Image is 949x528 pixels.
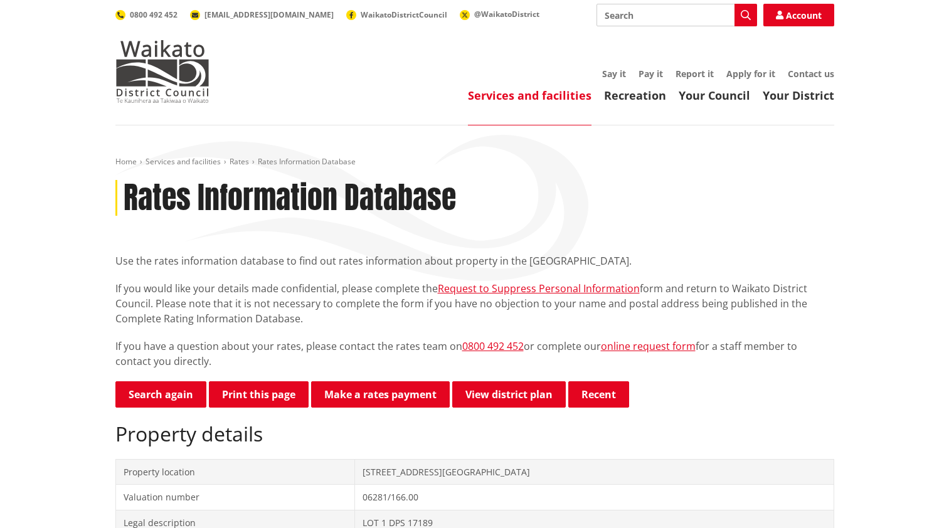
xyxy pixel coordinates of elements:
a: Services and facilities [468,88,591,103]
a: @WaikatoDistrict [460,9,539,19]
td: Valuation number [115,485,355,510]
span: Rates Information Database [258,156,356,167]
span: WaikatoDistrictCouncil [361,9,447,20]
p: Use the rates information database to find out rates information about property in the [GEOGRAPHI... [115,253,834,268]
input: Search input [596,4,757,26]
a: Make a rates payment [311,381,450,408]
a: Contact us [788,68,834,80]
button: Recent [568,381,629,408]
a: Account [763,4,834,26]
h1: Rates Information Database [124,180,456,216]
a: Services and facilities [146,156,221,167]
a: Your Council [679,88,750,103]
nav: breadcrumb [115,157,834,167]
button: Print this page [209,381,309,408]
h2: Property details [115,422,834,446]
a: Search again [115,381,206,408]
p: If you would like your details made confidential, please complete the form and return to Waikato ... [115,281,834,326]
a: [EMAIL_ADDRESS][DOMAIN_NAME] [190,9,334,20]
a: 0800 492 452 [462,339,524,353]
a: WaikatoDistrictCouncil [346,9,447,20]
a: View district plan [452,381,566,408]
td: [STREET_ADDRESS][GEOGRAPHIC_DATA] [355,459,834,485]
span: [EMAIL_ADDRESS][DOMAIN_NAME] [204,9,334,20]
a: 0800 492 452 [115,9,178,20]
td: Property location [115,459,355,485]
a: Apply for it [726,68,775,80]
span: 0800 492 452 [130,9,178,20]
a: Say it [602,68,626,80]
span: @WaikatoDistrict [474,9,539,19]
a: Rates [230,156,249,167]
a: Your District [763,88,834,103]
img: Waikato District Council - Te Kaunihera aa Takiwaa o Waikato [115,40,209,103]
a: online request form [601,339,696,353]
a: Report it [676,68,714,80]
a: Pay it [639,68,663,80]
a: Recreation [604,88,666,103]
a: Home [115,156,137,167]
td: 06281/166.00 [355,485,834,510]
a: Request to Suppress Personal Information [438,282,640,295]
p: If you have a question about your rates, please contact the rates team on or complete our for a s... [115,339,834,369]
